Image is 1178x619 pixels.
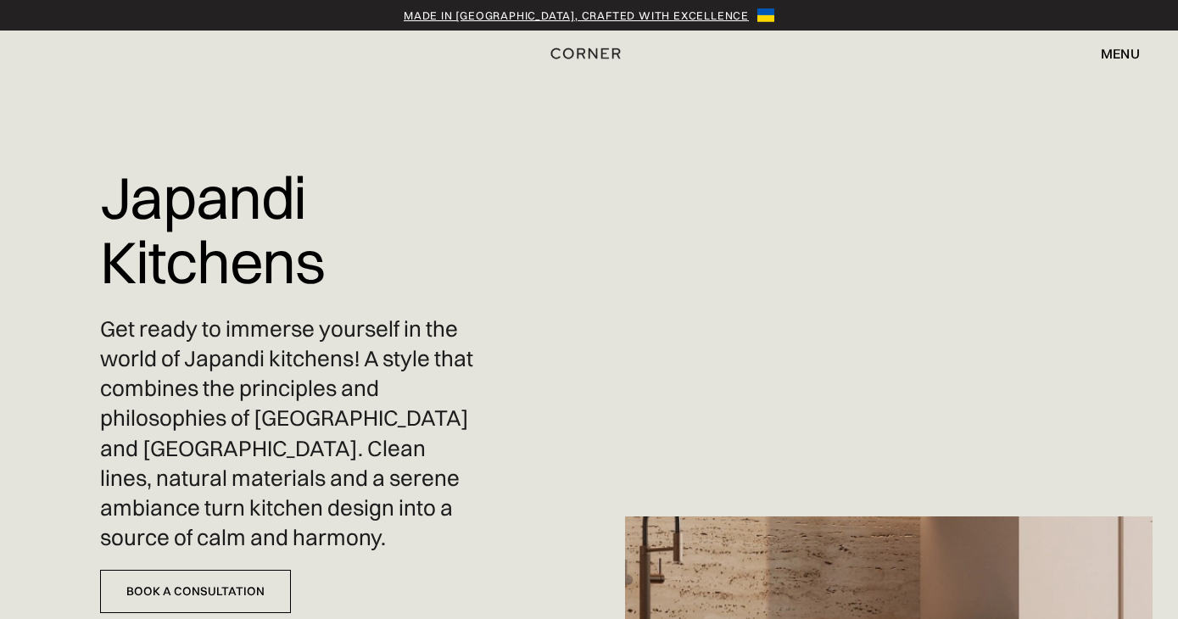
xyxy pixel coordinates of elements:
[100,315,479,553] p: Get ready to immerse yourself in the world of Japandi kitchens! A style that combines the princip...
[100,153,479,306] h1: Japandi Kitchens
[100,570,291,613] a: Book a Consultation
[1101,47,1140,60] div: menu
[543,42,636,64] a: home
[404,7,749,24] a: Made in [GEOGRAPHIC_DATA], crafted with excellence
[1084,39,1140,68] div: menu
